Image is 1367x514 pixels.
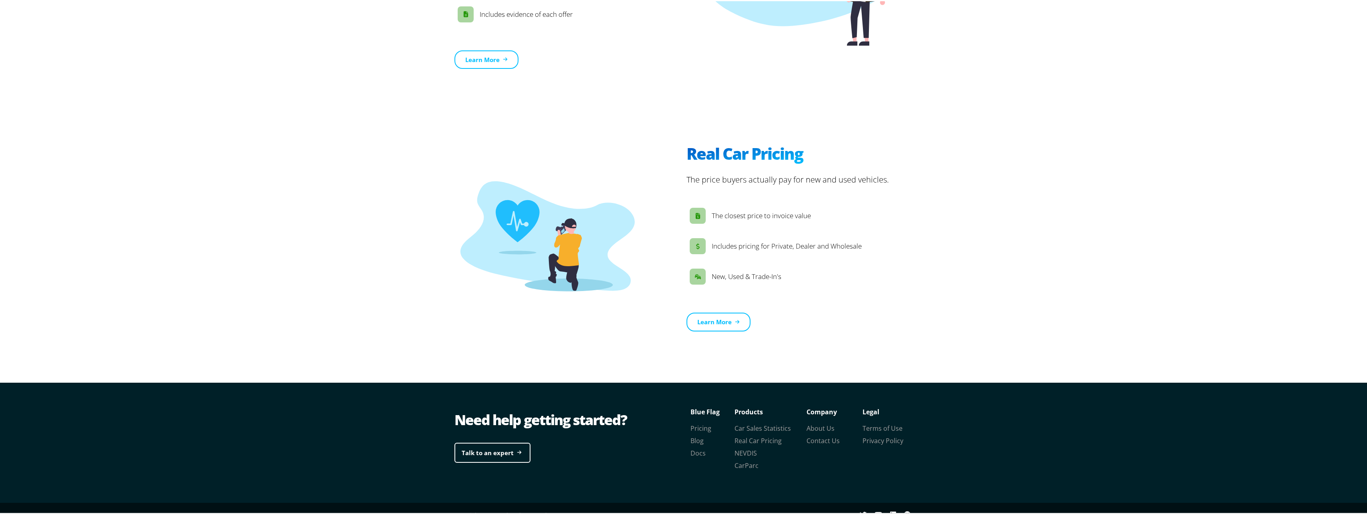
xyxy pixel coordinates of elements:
[687,173,889,185] p: The price buyers actually pay for new and used vehicles.
[735,435,782,444] a: Real Car Pricing
[807,435,840,444] a: Contact Us
[735,423,791,432] a: Car Sales Statistics
[807,405,863,417] p: Company
[735,405,807,417] p: Products
[807,423,835,432] a: About Us
[863,405,919,417] p: Legal
[454,409,687,429] div: Need help getting started?
[712,239,862,251] p: Includes pricing for Private, Dealer and Wholesale
[691,405,735,417] p: Blue Flag
[687,145,889,165] h2: Real Car Pricing
[712,270,781,281] p: New, Used & Trade-In's
[863,435,903,444] a: Privacy Policy
[712,209,811,220] p: The closest price to invoice value
[691,448,706,456] a: Docs
[454,49,518,68] a: Learn More
[691,423,711,432] a: Pricing
[691,435,704,444] a: Blog
[687,311,751,330] a: Learn More
[480,8,573,19] p: Includes evidence of each offer
[735,448,757,456] a: NEVDIS
[735,460,759,469] a: CarParc
[454,442,530,462] a: Talk to an expert
[863,423,903,432] a: Terms of Use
